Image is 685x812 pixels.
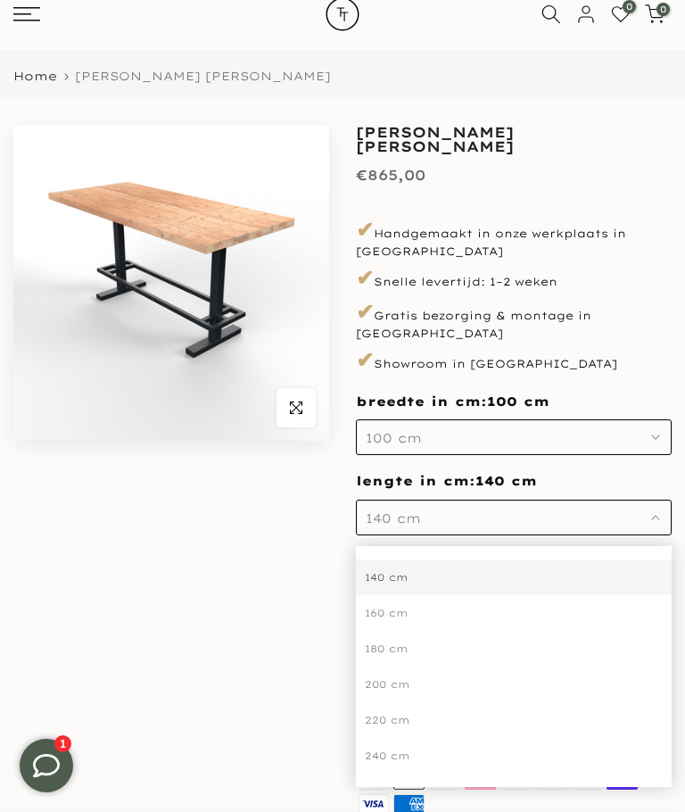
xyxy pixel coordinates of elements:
[356,215,672,260] p: Handgemaakt in onze werkplaats in [GEOGRAPHIC_DATA]
[356,346,374,373] span: ✔
[356,263,672,294] p: Snelle levertijd: 1–2 weken
[356,595,672,631] div: 160 cm
[356,125,672,153] h1: [PERSON_NAME] [PERSON_NAME]
[75,69,331,83] span: [PERSON_NAME] [PERSON_NAME]
[366,430,422,446] span: 100 cm
[356,559,672,595] div: 140 cm
[645,4,664,24] a: 0
[487,394,549,411] span: 100 cm
[356,667,672,702] div: 200 cm
[356,264,374,291] span: ✔
[356,345,672,376] p: Showroom in [GEOGRAPHIC_DATA]
[356,297,672,342] p: Gratis bezorging & montage in [GEOGRAPHIC_DATA]
[356,162,425,188] div: €865,00
[366,510,421,526] span: 140 cm
[656,3,670,16] span: 0
[356,298,374,325] span: ✔
[475,473,537,491] span: 140 cm
[356,473,537,489] span: lengte in cm:
[356,394,549,410] span: breedte in cm:
[2,293,350,739] iframe: bot-iframe
[2,721,91,810] iframe: toggle-frame
[356,500,672,535] button: 140 cm
[356,738,672,774] div: 240 cm
[356,419,672,455] button: 100 cm
[356,631,672,667] div: 180 cm
[13,125,329,441] img: Douglas bartafel mike | bartafelpoot met voetsteun zwart
[356,216,374,243] span: ✔
[356,702,672,738] div: 220 cm
[611,4,631,24] a: 0
[13,70,57,82] a: Home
